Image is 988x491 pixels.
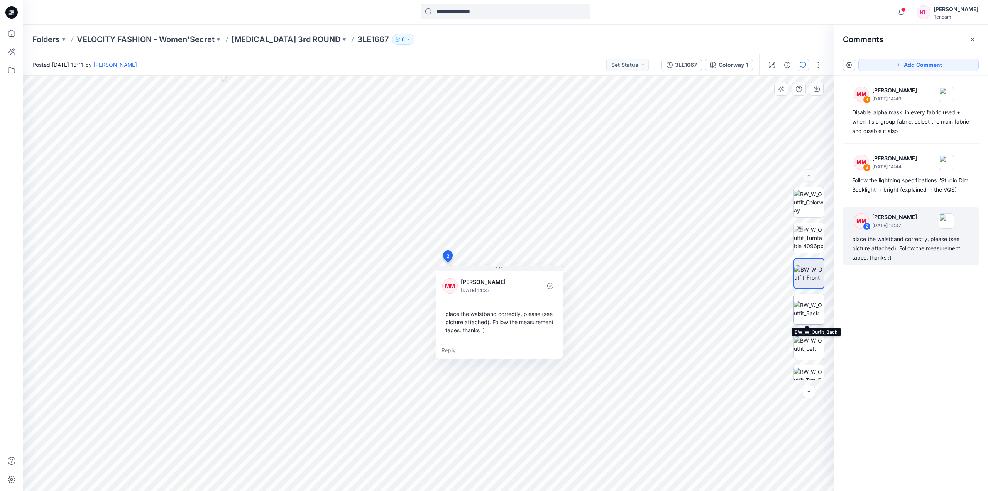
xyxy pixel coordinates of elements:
div: MM [854,213,869,229]
div: 3 [863,164,871,172]
a: [PERSON_NAME] [93,61,137,68]
img: BW_W_Outfit_Left [794,336,824,353]
p: [DATE] 14:37 [461,287,524,294]
div: MM [442,278,458,294]
div: 3LE1667 [675,61,697,69]
img: BW_W_Outfit_Back [794,301,824,317]
p: 6 [402,35,405,44]
button: Details [781,59,793,71]
span: 2 [447,253,450,260]
div: Colorway 1 [719,61,748,69]
p: [PERSON_NAME] [872,212,917,222]
p: [PERSON_NAME] [461,277,524,287]
p: 3LE1667 [357,34,389,45]
button: Add Comment [858,59,979,71]
button: 6 [392,34,414,45]
div: 4 [863,96,871,104]
div: MM [854,87,869,102]
a: [MEDICAL_DATA] 3rd ROUND [232,34,340,45]
a: Folders [32,34,60,45]
a: VELOCITY FASHION - Women'Secret [77,34,215,45]
div: MM [854,155,869,170]
button: 3LE1667 [661,59,702,71]
img: BW_W_Outfit_Top_CloseUp [794,368,824,392]
div: Follow the lightning specifications: 'Studio Dim Backlight' + bright (explained in the VQS) [852,176,969,194]
p: [PERSON_NAME] [872,154,917,163]
p: [PERSON_NAME] [872,86,917,95]
span: Posted [DATE] 18:11 by [32,61,137,69]
div: Tendam [934,14,978,20]
p: [DATE] 14:49 [872,95,917,103]
div: KL [917,5,930,19]
div: place the waistband correctly, please (see picture attached). Follow the measurement tapes. thank... [852,234,969,262]
div: Reply [436,342,563,359]
p: [DATE] 14:44 [872,163,917,171]
div: Disable 'alpha mask' in every fabric used + when it's a group fabric, select the main fabric and ... [852,108,969,136]
h2: Comments [843,35,883,44]
div: 2 [863,223,871,230]
img: BW_W_Outfit_Turntable 4096px [794,226,824,250]
div: place the waistband correctly, please (see picture attached). Follow the measurement tapes. thank... [442,307,557,337]
div: [PERSON_NAME] [934,5,978,14]
button: Colorway 1 [705,59,753,71]
p: [DATE] 14:37 [872,222,917,229]
img: BW_W_Outfit_Colorway [794,190,824,214]
img: BW_W_Outfit_Front [794,265,824,282]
